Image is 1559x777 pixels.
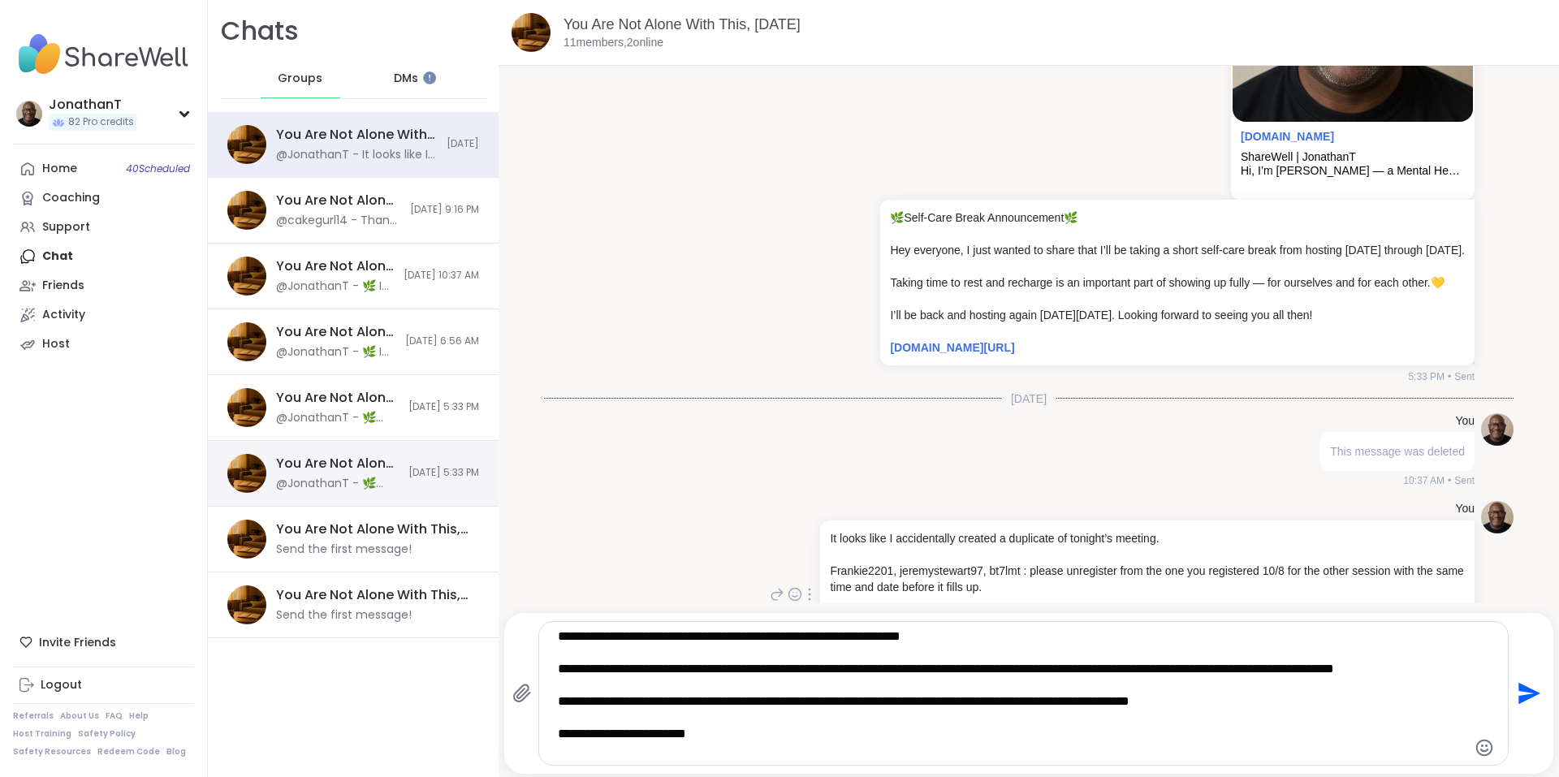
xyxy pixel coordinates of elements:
[13,26,194,83] img: ShareWell Nav Logo
[13,154,194,183] a: Home40Scheduled
[276,476,399,492] div: @JonathanT - 🌿 Self-Care Break Announcement 🌿 Hey everyone, I just wanted to share that I’ll be t...
[276,257,394,275] div: You Are Not Alone With This, [DATE]
[830,530,1465,546] p: It looks like I accidentally created a duplicate of tonight’s meeting.
[1403,473,1445,488] span: 10:37 AM
[1330,445,1465,458] span: This message was deleted
[276,278,394,295] div: @JonathanT - 🌿 I just want to remind everyone — if things ever feel too heavy outside of group, y...
[890,307,1465,323] p: I’ll be back and hosting again [DATE][DATE]. Looking forward to seeing you all then!
[78,728,136,740] a: Safety Policy
[276,323,395,341] div: You Are Not Alone With This, [DATE]
[423,71,436,84] iframe: Spotlight
[1509,676,1545,712] button: Send
[1064,211,1077,224] span: 🌿
[404,269,479,283] span: [DATE] 10:37 AM
[1241,130,1334,143] a: Attachment
[106,710,123,722] a: FAQ
[405,335,479,348] span: [DATE] 6:56 AM
[227,191,266,230] img: You Are Not Alone With This, Oct 07
[41,677,82,693] div: Logout
[1481,501,1514,533] img: https://sharewell-space-live.sfo3.digitaloceanspaces.com/user-generated/0e2c5150-e31e-4b6a-957d-4...
[278,71,322,87] span: Groups
[1408,369,1445,384] span: 5:33 PM
[890,274,1465,291] p: Taking time to rest and recharge is an important part of showing up fully — for ourselves and for...
[276,520,469,538] div: You Are Not Alone With This, [DATE]
[276,344,395,360] div: @JonathanT - 🌿 I just want to remind everyone — if things ever feel too heavy outside of group, y...
[276,192,400,209] div: You Are Not Alone With This, [DATE]
[1455,501,1475,517] h4: You
[166,746,186,758] a: Blog
[564,16,801,32] a: You Are Not Alone With This, [DATE]
[42,190,100,206] div: Coaching
[42,336,70,352] div: Host
[276,126,437,144] div: You Are Not Alone With This, [DATE]
[13,710,54,722] a: Referrals
[1448,369,1451,384] span: •
[1431,276,1445,289] span: 💛
[16,101,42,127] img: JonathanT
[276,586,469,604] div: You Are Not Alone With This, [DATE]
[227,125,266,164] img: You Are Not Alone With This, Oct 08
[13,671,194,700] a: Logout
[890,341,1014,354] a: [DOMAIN_NAME][URL]
[890,211,904,224] span: 🌿
[276,607,412,624] div: Send the first message!
[42,219,90,235] div: Support
[1454,369,1475,384] span: Sent
[408,400,479,414] span: [DATE] 5:33 PM
[276,410,399,426] div: @JonathanT - 🌿 Self-Care Break Announcement 🌿 Hey everyone, I just wanted to share that I’ll be t...
[13,300,194,330] a: Activity
[564,35,663,51] p: 11 members, 2 online
[1241,164,1465,178] div: Hi, I’m [PERSON_NAME] — a Mental Health Peer Specialist-Intern walking my own recovery journey, i...
[512,13,551,52] img: You Are Not Alone With This, Oct 08
[447,137,479,151] span: [DATE]
[13,746,91,758] a: Safety Resources
[890,209,1465,226] p: Self-Care Break Announcement
[227,322,266,361] img: You Are Not Alone With This, Oct 10
[227,585,266,624] img: You Are Not Alone With This, Oct 11
[68,115,134,129] span: 82 Pro credits
[1475,738,1494,758] button: Emoji picker
[97,746,160,758] a: Redeem Code
[408,466,479,480] span: [DATE] 5:33 PM
[276,147,437,163] div: @JonathanT - It looks like I accidentally created a duplicate of tonight’s meeting. Frankie2201, ...
[13,628,194,657] div: Invite Friends
[276,213,400,229] div: @cakegurl14 - Thank you so much for a great session Mr [PERSON_NAME]..see you next time.
[13,213,194,242] a: Support
[129,710,149,722] a: Help
[1481,413,1514,446] img: https://sharewell-space-live.sfo3.digitaloceanspaces.com/user-generated/0e2c5150-e31e-4b6a-957d-4...
[13,271,194,300] a: Friends
[13,183,194,213] a: Coaching
[1455,413,1475,430] h4: You
[1001,391,1056,407] span: [DATE]
[227,257,266,296] img: You Are Not Alone With This, Oct 10
[276,542,412,558] div: Send the first message!
[13,330,194,359] a: Host
[394,71,418,87] span: DMs
[410,203,479,217] span: [DATE] 9:16 PM
[890,242,1465,258] p: Hey everyone, I just wanted to share that I’ll be taking a short self-care break from hosting [DA...
[221,13,299,50] h1: Chats
[227,454,266,493] img: You Are Not Alone With This, Oct 09
[1454,473,1475,488] span: Sent
[49,96,137,114] div: JonathanT
[42,307,85,323] div: Activity
[558,628,1462,758] textarea: Type your message
[1448,473,1451,488] span: •
[276,455,399,473] div: You Are Not Alone With This, [DATE]
[276,389,399,407] div: You Are Not Alone With This, [DATE]
[227,388,266,427] img: You Are Not Alone With This, Oct 09
[60,710,99,722] a: About Us
[126,162,190,175] span: 40 Scheduled
[830,563,1465,595] p: Frankie2201, jeremystewart97, bt7lmt : please unregister from the one you registered 10/8 for the...
[1241,150,1465,164] div: ShareWell | JonathanT
[13,728,71,740] a: Host Training
[227,520,266,559] img: You Are Not Alone With This, Oct 11
[42,161,77,177] div: Home
[42,278,84,294] div: Friends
